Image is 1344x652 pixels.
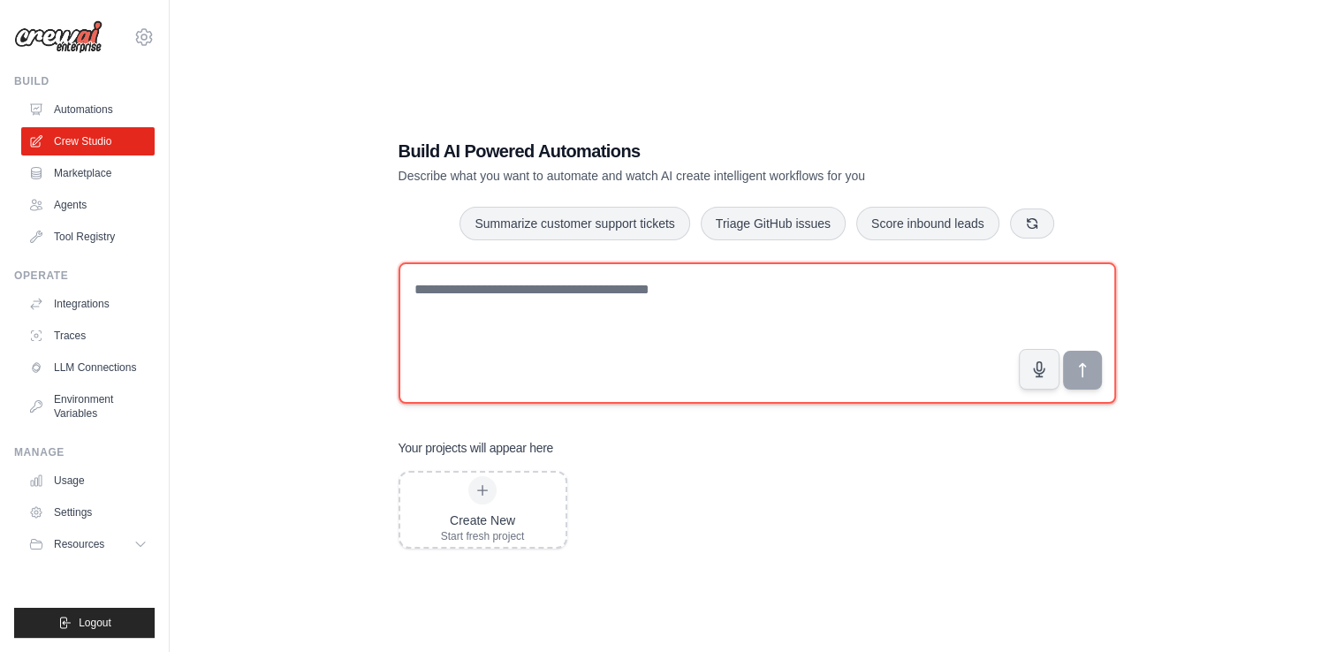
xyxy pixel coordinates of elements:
[54,537,104,551] span: Resources
[21,322,155,350] a: Traces
[399,167,992,185] p: Describe what you want to automate and watch AI create intelligent workflows for you
[14,445,155,459] div: Manage
[856,207,999,240] button: Score inbound leads
[1010,208,1054,239] button: Get new suggestions
[1019,349,1059,390] button: Click to speak your automation idea
[21,191,155,219] a: Agents
[21,159,155,187] a: Marketplace
[21,223,155,251] a: Tool Registry
[21,498,155,527] a: Settings
[399,139,992,163] h1: Build AI Powered Automations
[21,385,155,428] a: Environment Variables
[701,207,846,240] button: Triage GitHub issues
[21,530,155,558] button: Resources
[14,269,155,283] div: Operate
[14,20,103,54] img: Logo
[441,512,525,529] div: Create New
[79,616,111,630] span: Logout
[21,127,155,155] a: Crew Studio
[399,439,554,457] h3: Your projects will appear here
[21,353,155,382] a: LLM Connections
[21,95,155,124] a: Automations
[21,466,155,495] a: Usage
[441,529,525,543] div: Start fresh project
[14,608,155,638] button: Logout
[14,74,155,88] div: Build
[459,207,689,240] button: Summarize customer support tickets
[21,290,155,318] a: Integrations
